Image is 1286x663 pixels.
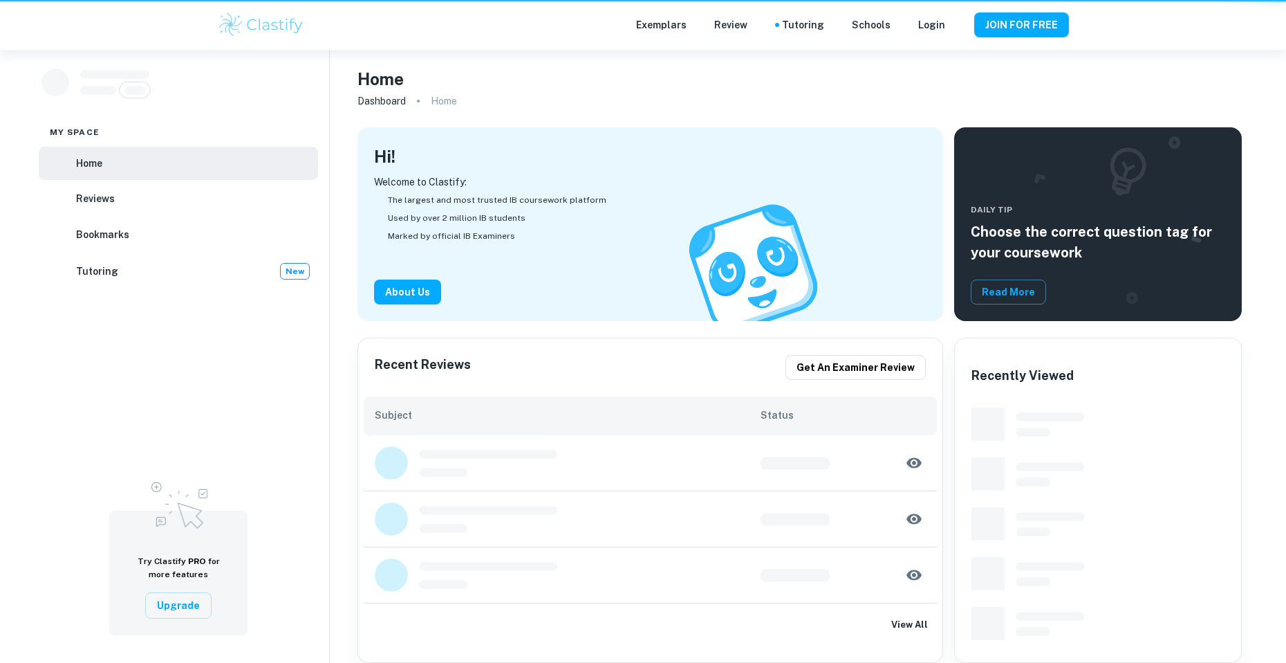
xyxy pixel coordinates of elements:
[374,174,926,190] p: Welcome to Clastify:
[388,194,606,206] span: The largest and most trusted IB coursework platform
[636,17,687,33] p: Exemplars
[39,218,318,251] a: Bookmarks
[375,355,471,380] h6: Recent Reviews
[358,603,942,646] a: View All
[39,147,318,180] a: Home
[76,264,118,279] h6: Tutoring
[887,615,931,635] button: View All
[357,91,406,111] a: Dashboard
[39,254,318,289] a: TutoringNew
[375,408,761,423] h6: Subject
[281,265,309,278] span: New
[971,366,1074,385] h6: Recently Viewed
[76,227,129,242] h6: Bookmarks
[714,17,747,33] p: Review
[76,156,102,171] h6: Home
[217,11,305,39] img: Clastify logo
[188,556,206,566] span: PRO
[39,183,318,216] a: Reviews
[971,221,1225,263] h5: Choose the correct question tag for your coursework
[431,93,457,109] p: Home
[145,592,212,619] button: Upgrade
[852,17,891,33] a: Schools
[761,408,926,423] h6: Status
[126,555,231,581] h6: Try Clastify for more features
[388,230,515,242] span: Marked by official IB Examiners
[76,191,115,206] h6: Reviews
[374,280,441,305] button: About Us
[50,126,100,138] span: My space
[974,12,1069,37] button: JOIN FOR FREE
[388,212,525,224] span: Used by over 2 million IB students
[374,144,395,169] h4: Hi !
[956,21,963,28] button: Help and Feedback
[971,203,1225,216] span: Daily Tip
[918,17,945,33] a: Login
[785,355,926,380] button: Get an examiner review
[357,66,404,91] h4: Home
[782,17,824,33] a: Tutoring
[971,280,1046,305] button: Read More
[144,473,213,533] img: Upgrade to Pro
